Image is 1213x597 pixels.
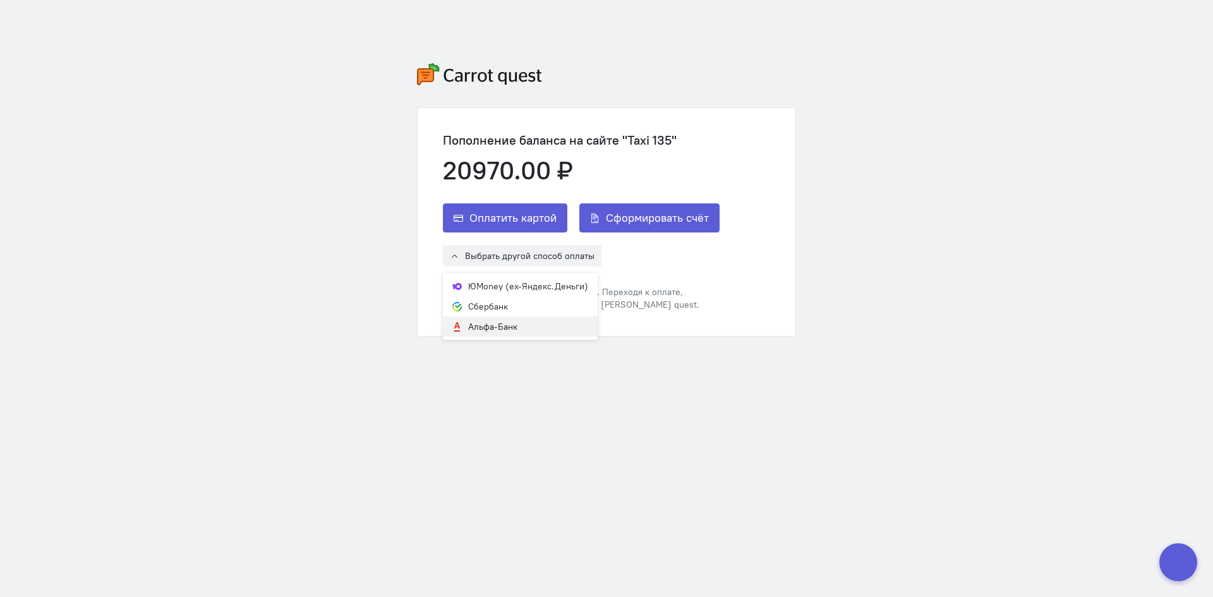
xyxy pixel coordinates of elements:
button: Сформировать счёт [579,203,720,232]
span: ЮMoney (ex-Яндекс.Деньги) [468,280,588,292]
img: carrot-quest-logo.svg [417,63,542,85]
button: Сбербанк [443,296,598,317]
button: Альфа-Банк [443,317,598,337]
img: sber.svg [452,302,462,311]
span: Оплатить картой [469,210,557,226]
button: Выбрать другой способ оплаты [443,245,601,267]
img: yoomoney.svg [452,282,462,291]
button: ЮMoney (ex-Яндекс.Деньги) [443,276,598,296]
div: 20970.00 ₽ [443,157,720,184]
span: Сформировать счёт [606,210,709,226]
span: Альфа-Банк [468,320,517,333]
button: Оплатить картой [443,203,567,232]
div: Пополнение баланса на сайте "Taxi 135" [443,133,720,147]
img: alfa-bank.svg [452,322,462,332]
span: Сбербанк [468,300,508,313]
span: Выбрать другой способ оплаты [465,250,594,262]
